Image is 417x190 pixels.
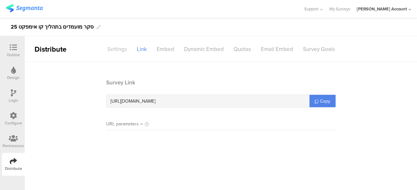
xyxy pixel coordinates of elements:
span: Copy [320,98,330,105]
span: Support [304,6,319,12]
div: Settings [102,44,132,55]
i: Sort [140,121,143,127]
div: Distribute [25,44,100,55]
div: Dynamic Embed [179,44,229,55]
span: [URL][DOMAIN_NAME] [110,98,155,105]
img: segmanta logo [6,4,43,12]
header: Survey Link [106,79,336,87]
div: [PERSON_NAME] Account [357,6,407,12]
div: Quotas [229,44,256,55]
div: Configure [5,120,22,126]
div: Distribute [5,166,22,171]
div: Survey Goals [298,44,340,55]
div: Outline [7,52,20,58]
div: Email Embed [256,44,298,55]
div: Link [132,44,152,55]
div: URL parameters [106,120,139,127]
div: סקר מועמדים בתהליך קו אימפקט 25 [11,22,93,32]
div: Embed [152,44,179,55]
div: Design [7,75,20,81]
div: Permissions [3,143,24,149]
div: Logic [9,97,18,103]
